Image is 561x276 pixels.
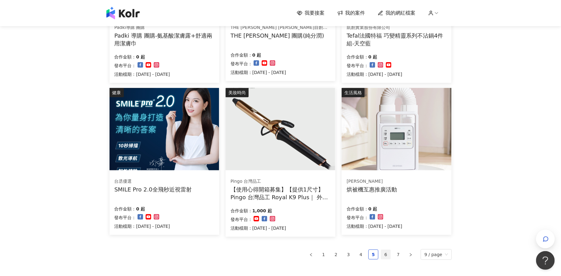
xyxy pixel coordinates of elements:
a: 我的案件 [337,10,365,16]
a: 我的網紅檔案 [378,10,416,16]
p: 活動檔期：[DATE] - [DATE] [231,69,286,76]
p: 合作金額： [347,53,368,61]
p: 發布平台： [231,60,252,67]
div: 烘被機互惠推廣活動 [347,186,397,193]
p: 0 起 [136,53,145,61]
a: 3 [344,250,353,259]
div: THE [PERSON_NAME] 團購(純分潤) [231,32,330,39]
div: Pingo 台灣品工 [231,178,330,185]
p: 發布平台： [347,62,368,69]
span: 9 / page [424,250,448,260]
div: 美妝時尚 [226,88,249,97]
li: 5 [368,250,378,260]
li: 2 [331,250,341,260]
div: Page Size [421,249,452,260]
span: 我的網紅檔案 [386,10,416,16]
button: left [306,250,316,260]
span: right [409,253,413,257]
p: 合作金額： [231,51,252,59]
iframe: Help Scout Beacon - Open [536,251,555,270]
p: 0 起 [252,51,261,59]
span: left [309,253,313,257]
img: Pingo 台灣品工 Royal K9 Plus｜ 外噴式負離子加長電棒-革命進化款 [226,88,335,170]
p: 活動檔期：[DATE] - [DATE] [115,71,170,78]
a: 我要接案 [297,10,325,16]
p: 發布平台： [115,62,136,69]
p: 發布平台： [231,216,252,223]
p: 發布平台： [115,214,136,221]
p: 0 起 [368,53,377,61]
div: SMILE Pro 2.0全飛秒近視雷射 [115,186,192,193]
p: 0 起 [136,205,145,213]
div: [PERSON_NAME] [347,178,397,185]
div: Padki導購 團購 [115,25,214,31]
p: 活動檔期：[DATE] - [DATE] [347,71,402,78]
p: 活動檔期：[DATE] - [DATE] [231,224,286,232]
li: 1 [319,250,329,260]
li: 7 [393,250,403,260]
span: 我的案件 [345,10,365,16]
img: logo [106,7,140,19]
div: Tefal法國特福 巧變精靈系列不沾鍋4件組-天空藍 [347,32,446,47]
p: 合作金額： [115,53,136,61]
a: 7 [394,250,403,259]
a: 1 [319,250,328,259]
span: 我要接案 [305,10,325,16]
img: 強力烘被機 FK-H1 [342,88,451,170]
p: 活動檔期：[DATE] - [DATE] [347,223,402,230]
a: 6 [381,250,390,259]
a: 4 [356,250,366,259]
p: 合作金額： [347,205,368,213]
button: right [406,250,416,260]
p: 發布平台： [347,214,368,221]
div: 凱創實業股份有限公司 [347,25,446,31]
p: 1,000 起 [252,207,272,214]
p: 活動檔期：[DATE] - [DATE] [115,223,170,230]
div: THE [PERSON_NAME] [PERSON_NAME]自創品牌 [231,25,330,31]
p: 0 起 [368,205,377,213]
div: Padki 導購 團購-氨基酸潔膚露+舒適兩用潔膚巾 [115,32,214,47]
p: 合作金額： [231,207,252,214]
p: 合作金額： [115,205,136,213]
a: 2 [331,250,341,259]
img: SMILE Pro 2.0全飛秒近視雷射 [110,88,219,170]
li: 3 [344,250,353,260]
li: Previous Page [306,250,316,260]
div: 健康 [110,88,124,97]
li: Next Page [406,250,416,260]
div: 【使用心得開箱募集】【提供1尺寸】 Pingo 台灣品工 Royal K9 Plus｜ 外噴式負離子加長電棒-革命進化款 [231,186,330,201]
div: 生活風格 [342,88,365,97]
a: 5 [369,250,378,259]
div: 台丞優選 [115,178,192,185]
